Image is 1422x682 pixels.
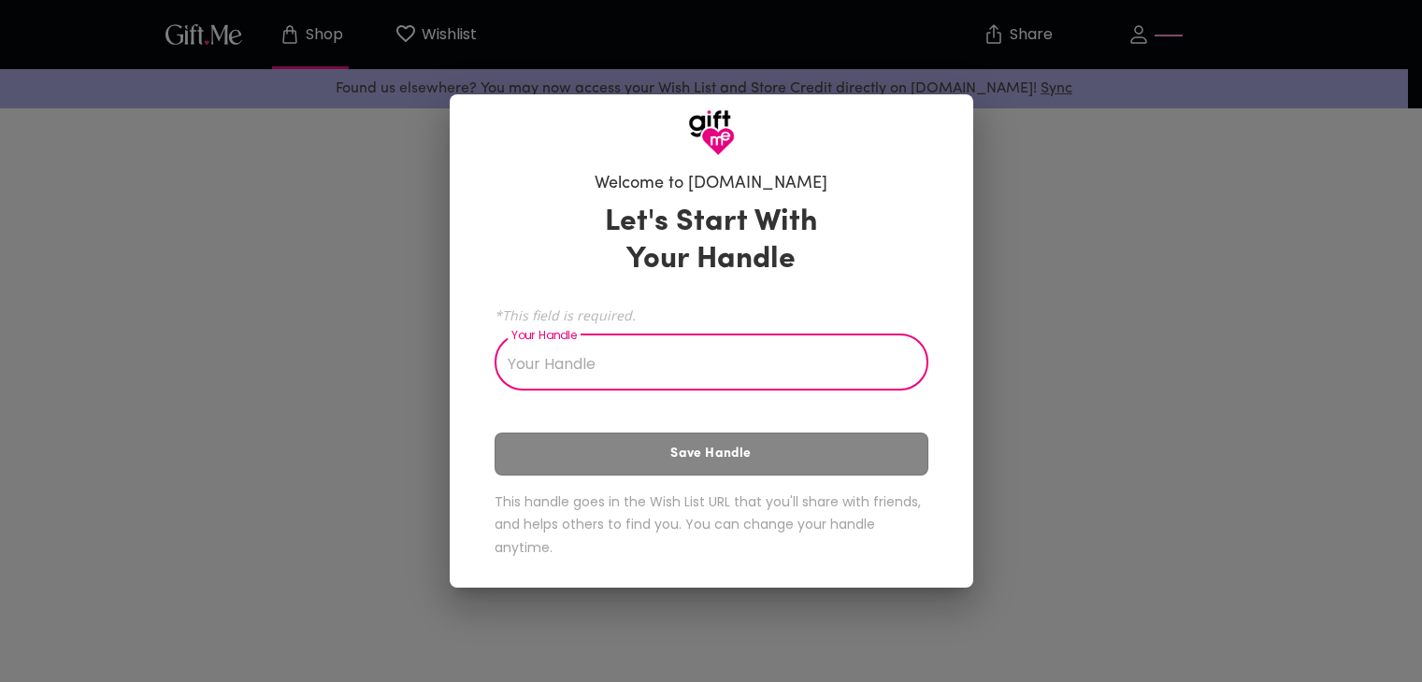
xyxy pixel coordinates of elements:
[688,109,735,156] img: GiftMe Logo
[495,490,928,560] h6: This handle goes in the Wish List URL that you'll share with friends, and helps others to find yo...
[582,204,841,278] h3: Let's Start With Your Handle
[495,306,928,324] span: *This field is required.
[495,338,908,391] input: Your Handle
[595,173,827,195] h6: Welcome to [DOMAIN_NAME]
